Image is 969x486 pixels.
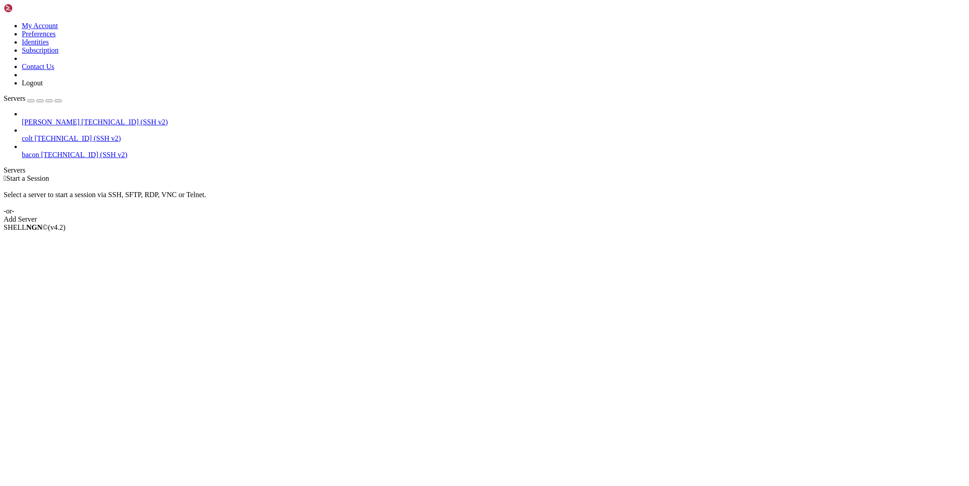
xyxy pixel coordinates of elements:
[22,126,965,143] li: colt [TECHNICAL_ID] (SSH v2)
[4,4,56,13] img: Shellngn
[22,30,56,38] a: Preferences
[22,134,965,143] a: colt [TECHNICAL_ID] (SSH v2)
[22,143,965,159] li: bacon [TECHNICAL_ID] (SSH v2)
[41,151,127,159] span: [TECHNICAL_ID] (SSH v2)
[22,46,59,54] a: Subscription
[6,174,49,182] span: Start a Session
[22,151,965,159] a: bacon [TECHNICAL_ID] (SSH v2)
[4,166,965,174] div: Servers
[4,223,65,231] span: SHELL ©
[22,110,965,126] li: [PERSON_NAME] [TECHNICAL_ID] (SSH v2)
[22,63,55,70] a: Contact Us
[4,174,6,182] span: 
[4,183,965,215] div: Select a server to start a session via SSH, SFTP, RDP, VNC or Telnet. -or-
[22,151,39,159] span: bacon
[4,94,62,102] a: Servers
[22,22,58,30] a: My Account
[22,134,33,142] span: colt
[22,118,965,126] a: [PERSON_NAME] [TECHNICAL_ID] (SSH v2)
[22,79,43,87] a: Logout
[4,94,25,102] span: Servers
[22,118,80,126] span: [PERSON_NAME]
[81,118,168,126] span: [TECHNICAL_ID] (SSH v2)
[4,215,965,223] div: Add Server
[22,38,49,46] a: Identities
[48,223,66,231] span: 4.2.0
[35,134,121,142] span: [TECHNICAL_ID] (SSH v2)
[26,223,43,231] b: NGN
